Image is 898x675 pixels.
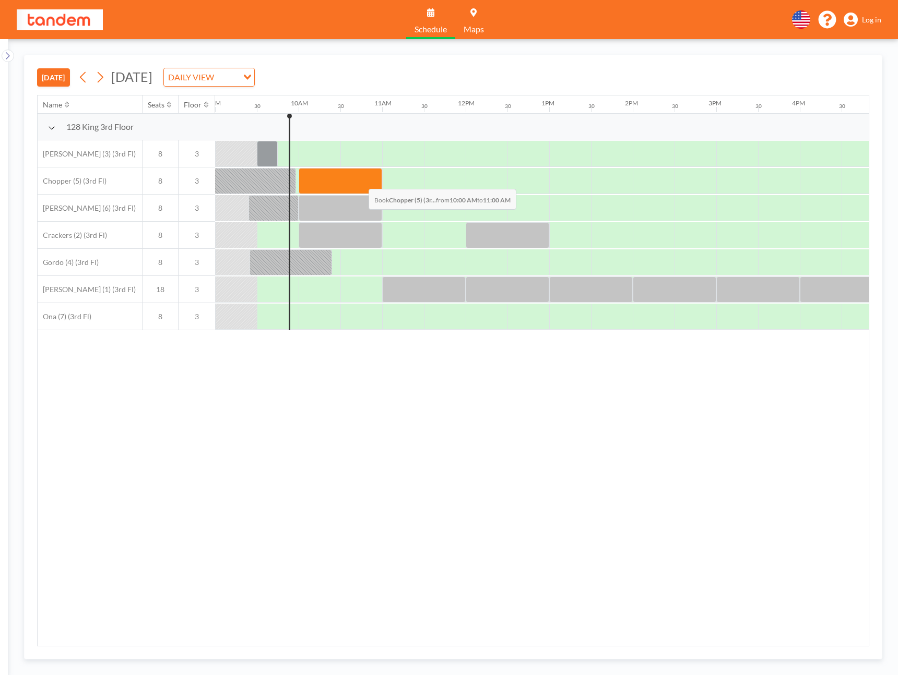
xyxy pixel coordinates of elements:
[505,103,511,110] div: 30
[792,99,805,107] div: 4PM
[143,258,178,267] span: 8
[179,258,215,267] span: 3
[254,103,261,110] div: 30
[483,196,511,204] b: 11:00 AM
[38,203,136,213] span: [PERSON_NAME] (6) (3rd Fl)
[374,99,392,107] div: 11AM
[179,231,215,240] span: 3
[143,312,178,321] span: 8
[111,69,152,85] span: [DATE]
[148,100,164,110] div: Seats
[66,122,134,132] span: 128 King 3rd Floor
[450,196,477,204] b: 10:00 AM
[755,103,762,110] div: 30
[179,176,215,186] span: 3
[38,312,91,321] span: Ona (7) (3rd Fl)
[143,231,178,240] span: 8
[38,231,107,240] span: Crackers (2) (3rd Fl)
[143,176,178,186] span: 8
[37,68,70,87] button: [DATE]
[43,100,62,110] div: Name
[143,285,178,294] span: 18
[164,68,254,86] div: Search for option
[844,13,881,27] a: Log in
[179,203,215,213] span: 3
[179,285,215,294] span: 3
[217,70,237,84] input: Search for option
[184,100,202,110] div: Floor
[38,258,99,267] span: Gordo (4) (3rd Fl)
[369,189,516,210] span: Book from to
[338,103,344,110] div: 30
[458,99,475,107] div: 12PM
[143,203,178,213] span: 8
[291,99,308,107] div: 10AM
[143,149,178,159] span: 8
[389,196,436,204] b: Chopper (5) (3r...
[179,149,215,159] span: 3
[166,70,216,84] span: DAILY VIEW
[38,176,107,186] span: Chopper (5) (3rd Fl)
[464,25,484,33] span: Maps
[672,103,678,110] div: 30
[588,103,595,110] div: 30
[862,15,881,25] span: Log in
[415,25,447,33] span: Schedule
[179,312,215,321] span: 3
[17,9,103,30] img: organization-logo
[541,99,554,107] div: 1PM
[38,285,136,294] span: [PERSON_NAME] (1) (3rd Fl)
[625,99,638,107] div: 2PM
[839,103,845,110] div: 30
[38,149,136,159] span: [PERSON_NAME] (3) (3rd Fl)
[708,99,722,107] div: 3PM
[421,103,428,110] div: 30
